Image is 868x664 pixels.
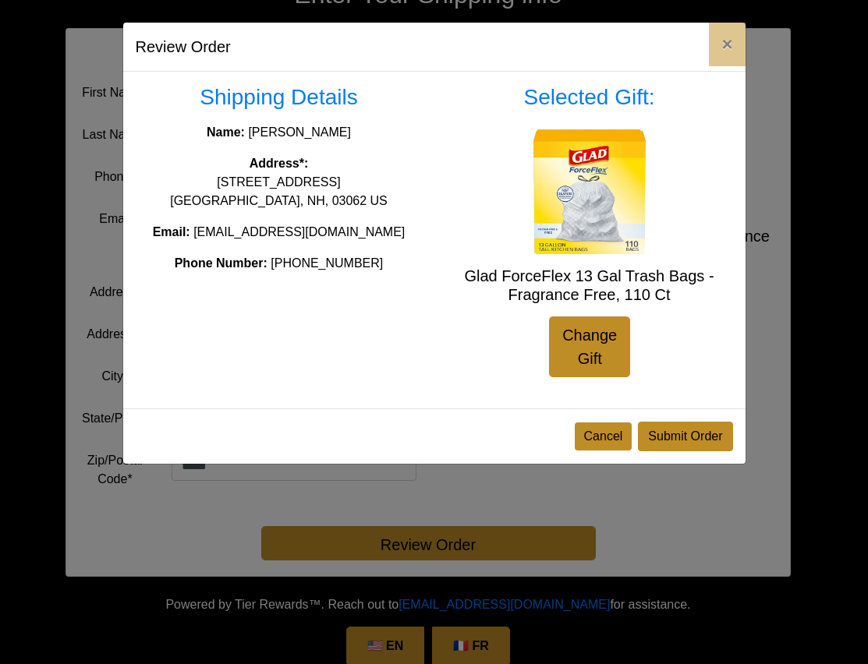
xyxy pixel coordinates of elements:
button: Cancel [575,422,632,450]
button: Submit Order [638,422,732,451]
img: Glad ForceFlex 13 Gal Trash Bags - Fragrance Free, 110 Ct [527,129,652,254]
a: Change Gift [549,316,630,377]
h5: Glad ForceFlex 13 Gal Trash Bags - Fragrance Free, 110 Ct [446,267,733,304]
span: × [721,34,732,55]
span: [PERSON_NAME] [248,125,351,139]
button: Close [709,23,745,66]
span: [STREET_ADDRESS] [GEOGRAPHIC_DATA], NH, 03062 US [170,175,388,207]
strong: Address*: [250,157,309,170]
span: [PHONE_NUMBER] [271,256,383,270]
h3: Selected Gift: [446,84,733,111]
span: [EMAIL_ADDRESS][DOMAIN_NAME] [193,225,405,238]
strong: Email: [153,225,190,238]
h3: Shipping Details [136,84,423,111]
strong: Name: [207,125,245,139]
h5: Review Order [136,35,231,58]
strong: Phone Number: [175,256,267,270]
